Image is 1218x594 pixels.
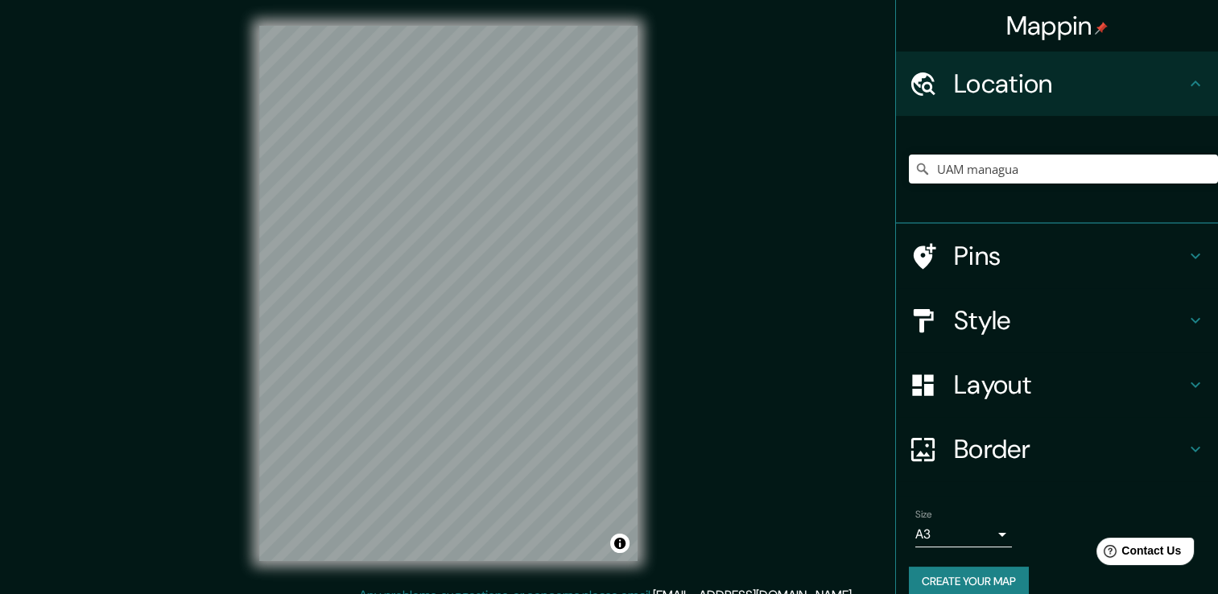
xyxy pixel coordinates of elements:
[954,68,1186,100] h4: Location
[1095,22,1108,35] img: pin-icon.png
[954,240,1186,272] h4: Pins
[954,304,1186,336] h4: Style
[896,52,1218,116] div: Location
[896,288,1218,353] div: Style
[1075,531,1200,576] iframe: Help widget launcher
[896,353,1218,417] div: Layout
[1006,10,1109,42] h4: Mappin
[915,508,932,522] label: Size
[610,534,630,553] button: Toggle attribution
[909,155,1218,184] input: Pick your city or area
[954,433,1186,465] h4: Border
[915,522,1012,547] div: A3
[954,369,1186,401] h4: Layout
[896,224,1218,288] div: Pins
[259,26,638,561] canvas: Map
[896,417,1218,481] div: Border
